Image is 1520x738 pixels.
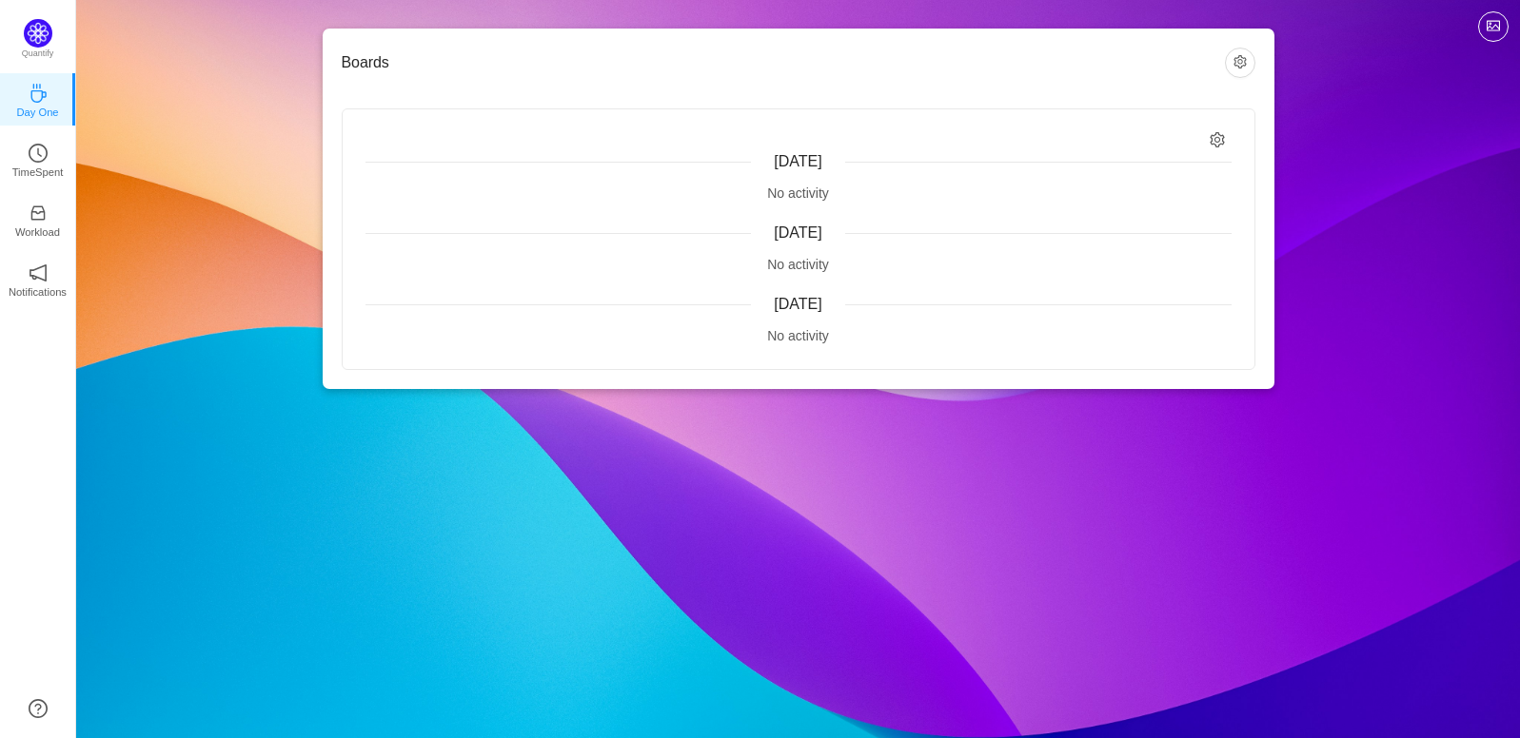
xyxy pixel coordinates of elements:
[9,283,67,301] p: Notifications
[16,104,58,121] p: Day One
[29,209,48,228] a: icon: inboxWorkload
[1210,132,1226,148] i: icon: setting
[12,164,64,181] p: TimeSpent
[22,48,54,61] p: Quantify
[24,19,52,48] img: Quantify
[1225,48,1255,78] button: icon: setting
[29,269,48,288] a: icon: notificationNotifications
[29,84,48,103] i: icon: coffee
[29,89,48,108] a: icon: coffeeDay One
[29,144,48,163] i: icon: clock-circle
[29,263,48,282] i: icon: notification
[774,153,821,169] span: [DATE]
[1478,11,1509,42] button: icon: picture
[774,224,821,241] span: [DATE]
[15,223,60,241] p: Workload
[29,204,48,223] i: icon: inbox
[342,53,1225,72] h3: Boards
[365,184,1232,204] div: No activity
[29,149,48,168] a: icon: clock-circleTimeSpent
[29,699,48,718] a: icon: question-circle
[774,296,821,312] span: [DATE]
[365,326,1232,346] div: No activity
[365,255,1232,275] div: No activity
